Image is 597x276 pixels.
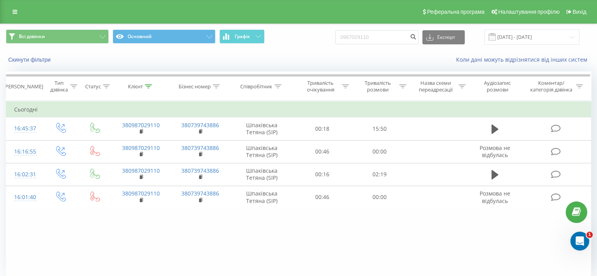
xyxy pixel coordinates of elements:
[294,163,351,186] td: 00:16
[6,29,109,44] button: Всі дзвінки
[19,33,45,40] span: Всі дзвінки
[528,80,574,93] div: Коментар/категорія дзвінка
[498,9,559,15] span: Налаштування профілю
[4,83,43,90] div: [PERSON_NAME]
[181,144,219,152] a: 380739743886
[422,30,465,44] button: Експорт
[586,232,593,238] span: 1
[14,144,35,159] div: 16:16:55
[480,190,510,204] span: Розмова не відбулась
[573,9,586,15] span: Вихід
[6,56,55,63] button: Скинути фільтри
[240,83,272,90] div: Співробітник
[570,232,589,250] iframe: Intercom live chat
[6,102,591,117] td: Сьогодні
[179,83,211,90] div: Бізнес номер
[14,167,35,182] div: 16:02:31
[351,117,408,140] td: 15:50
[358,80,397,93] div: Тривалість розмови
[181,167,219,174] a: 380739743886
[415,80,456,93] div: Назва схеми переадресації
[456,56,591,63] a: Коли дані можуть відрізнятися вiд інших систем
[230,186,294,208] td: Шпаківська Тетяна (SIP)
[230,117,294,140] td: Шпаківська Тетяна (SIP)
[294,117,351,140] td: 00:18
[230,163,294,186] td: Шпаківська Тетяна (SIP)
[14,190,35,205] div: 16:01:40
[85,83,101,90] div: Статус
[122,144,160,152] a: 380987029110
[480,144,510,159] span: Розмова не відбулась
[181,121,219,129] a: 380739743886
[181,190,219,197] a: 380739743886
[335,30,418,44] input: Пошук за номером
[49,80,68,93] div: Тип дзвінка
[351,140,408,163] td: 00:00
[113,29,215,44] button: Основний
[235,34,250,39] span: Графік
[122,121,160,129] a: 380987029110
[294,186,351,208] td: 00:46
[294,140,351,163] td: 00:46
[122,190,160,197] a: 380987029110
[351,163,408,186] td: 02:19
[14,121,35,136] div: 16:45:37
[301,80,340,93] div: Тривалість очікування
[219,29,265,44] button: Графік
[351,186,408,208] td: 00:00
[230,140,294,163] td: Шпаківська Тетяна (SIP)
[128,83,143,90] div: Клієнт
[475,80,520,93] div: Аудіозапис розмови
[427,9,485,15] span: Реферальна програма
[122,167,160,174] a: 380987029110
